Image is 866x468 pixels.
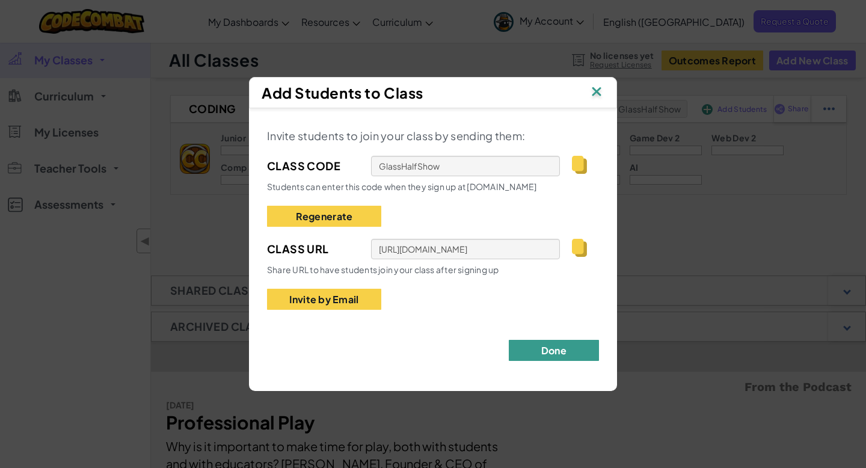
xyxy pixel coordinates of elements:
[267,264,499,275] span: Share URL to have students join your class after signing up
[267,181,537,192] span: Students can enter this code when they sign up at [DOMAIN_NAME]
[267,157,359,175] span: Class Code
[267,129,525,143] span: Invite students to join your class by sending them:
[589,84,604,102] img: IconClose.svg
[262,84,423,102] span: Add Students to Class
[267,206,381,227] button: Regenerate
[572,239,587,257] img: IconCopy.svg
[267,240,359,258] span: Class Url
[572,156,587,174] img: IconCopy.svg
[509,340,599,361] button: Done
[267,289,381,310] button: Invite by Email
